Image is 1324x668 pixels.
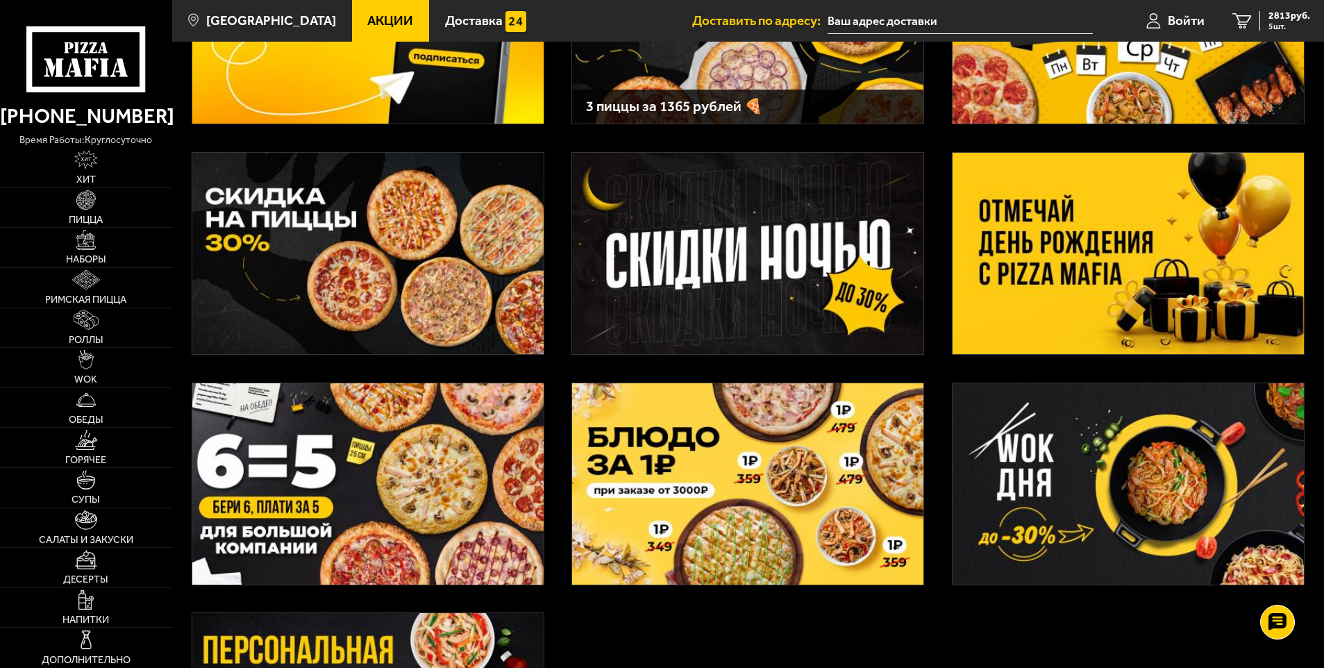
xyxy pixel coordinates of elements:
[63,575,108,585] span: Десерты
[72,495,100,505] span: Супы
[76,175,96,185] span: Хит
[62,615,109,625] span: Напитки
[74,375,97,385] span: WOK
[69,215,103,225] span: Пицца
[39,535,133,545] span: Салаты и закуски
[69,335,103,345] span: Роллы
[45,295,126,305] span: Римская пицца
[206,14,336,27] span: [GEOGRAPHIC_DATA]
[65,456,106,465] span: Горячее
[42,656,131,665] span: Дополнительно
[692,14,828,27] span: Доставить по адресу:
[828,8,1092,34] input: Ваш адрес доставки
[1268,22,1310,31] span: 5 шт.
[367,14,413,27] span: Акции
[1268,11,1310,21] span: 2813 руб.
[1168,14,1205,27] span: Войти
[586,99,910,114] h3: 3 пиццы за 1365 рублей 🍕
[66,255,106,265] span: Наборы
[69,415,103,425] span: Обеды
[445,14,503,27] span: Доставка
[505,11,526,32] img: 15daf4d41897b9f0e9f617042186c801.svg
